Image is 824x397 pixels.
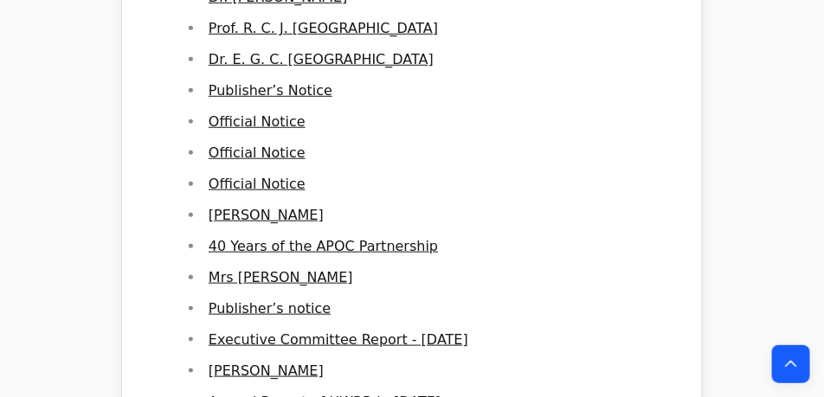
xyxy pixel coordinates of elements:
[209,113,306,130] a: Official Notice
[209,176,306,192] a: Official Notice
[772,345,810,383] button: Back to top
[209,20,438,36] a: Prof. R. C. J. [GEOGRAPHIC_DATA]
[209,207,324,223] a: [PERSON_NAME]
[209,300,331,317] a: Publisher’s notice
[209,82,332,99] a: Publisher’s Notice
[209,51,434,67] a: Dr. E. G. C. [GEOGRAPHIC_DATA]
[209,238,438,254] a: 40 Years of the APOC Partnership
[209,331,468,348] a: Executive Committee Report - [DATE]
[209,269,353,285] a: Mrs [PERSON_NAME]
[209,362,324,379] a: [PERSON_NAME]
[209,144,306,161] a: Official Notice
